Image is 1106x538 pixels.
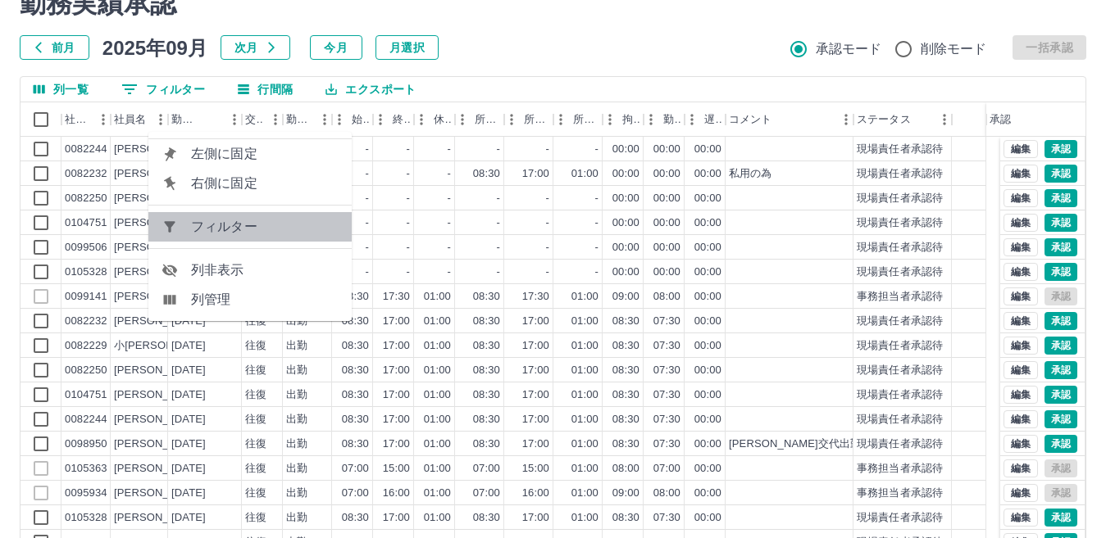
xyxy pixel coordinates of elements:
div: 現場責任者承認待 [857,264,943,280]
div: - [497,191,500,206]
div: 01:00 [424,461,451,477]
button: 編集 [1004,189,1038,207]
div: - [595,240,599,255]
div: 01:00 [424,436,451,452]
span: 列非表示 [191,260,339,280]
div: 01:00 [571,387,599,403]
button: メニュー [932,107,957,132]
div: 0099506 [65,240,107,255]
button: 編集 [1004,238,1038,256]
div: 終業 [393,102,411,137]
div: 08:30 [473,338,500,354]
div: 00:00 [694,461,721,477]
div: 17:00 [383,412,410,427]
div: 09:00 [612,289,639,305]
div: 往復 [245,510,266,526]
div: コメント [729,102,772,137]
div: 00:00 [612,240,639,255]
div: 0104751 [65,215,107,231]
div: - [366,142,369,157]
div: [DATE] [171,436,206,452]
div: 08:30 [342,510,369,526]
div: 07:30 [653,387,680,403]
div: 17:00 [522,387,549,403]
div: 休憩 [434,102,452,137]
div: 00:00 [653,264,680,280]
div: 始業 [332,102,373,137]
div: [PERSON_NAME] [114,387,203,403]
span: 削除モード [921,39,987,59]
div: 08:30 [473,289,500,305]
div: 08:30 [612,412,639,427]
div: - [448,264,451,280]
div: 現場責任者承認待 [857,387,943,403]
div: [PERSON_NAME]交代出勤 [729,436,861,452]
button: 編集 [1004,140,1038,158]
div: 遅刻等 [704,102,722,137]
div: [DATE] [171,363,206,378]
div: 出勤 [286,436,307,452]
div: 終業 [373,102,414,137]
div: 16:00 [522,486,549,501]
button: 承認 [1045,189,1077,207]
button: エクスポート [312,77,429,102]
div: 出勤 [286,461,307,477]
div: 08:30 [342,363,369,378]
div: 08:30 [473,412,500,427]
div: - [407,191,410,206]
div: - [546,240,549,255]
div: 17:00 [383,363,410,378]
div: - [366,191,369,206]
button: フィルター表示 [108,77,218,102]
div: 事務担当者承認待 [857,289,943,305]
div: 0105328 [65,264,107,280]
div: - [366,264,369,280]
div: 00:00 [653,215,680,231]
button: メニュー [834,107,858,132]
div: 00:00 [694,436,721,452]
div: ステータス [857,102,911,137]
button: メニュー [91,107,116,132]
div: 往復 [245,387,266,403]
div: 00:00 [694,289,721,305]
div: 00:00 [694,338,721,354]
div: 出勤 [286,338,307,354]
div: 01:00 [424,314,451,329]
button: 承認 [1045,214,1077,232]
div: 07:00 [342,486,369,501]
div: 17:00 [522,412,549,427]
div: 08:30 [342,314,369,329]
div: 出勤 [286,486,307,501]
div: 0082250 [65,191,107,206]
div: 08:00 [653,289,680,305]
div: 拘束 [603,102,644,137]
div: 所定終業 [524,102,550,137]
div: 01:00 [571,461,599,477]
div: 17:00 [383,338,410,354]
button: 編集 [1004,435,1038,453]
div: 0082229 [65,338,107,354]
div: [PERSON_NAME] [114,264,203,280]
div: 交通費 [245,102,263,137]
div: - [546,215,549,231]
div: 17:00 [383,510,410,526]
div: 00:00 [653,191,680,206]
div: [PERSON_NAME] [114,412,203,427]
button: 編集 [1004,214,1038,232]
div: 勤務区分 [286,102,312,137]
div: 01:00 [571,363,599,378]
span: 承認モード [816,39,882,59]
div: 交通費 [242,102,283,137]
div: コメント [726,102,853,137]
div: 17:00 [383,387,410,403]
div: 15:00 [383,461,410,477]
div: - [595,191,599,206]
div: 0082244 [65,412,107,427]
div: - [448,240,451,255]
div: 08:30 [342,436,369,452]
div: 08:30 [612,338,639,354]
div: [DATE] [171,510,206,526]
div: - [448,191,451,206]
div: - [546,264,549,280]
div: - [497,264,500,280]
